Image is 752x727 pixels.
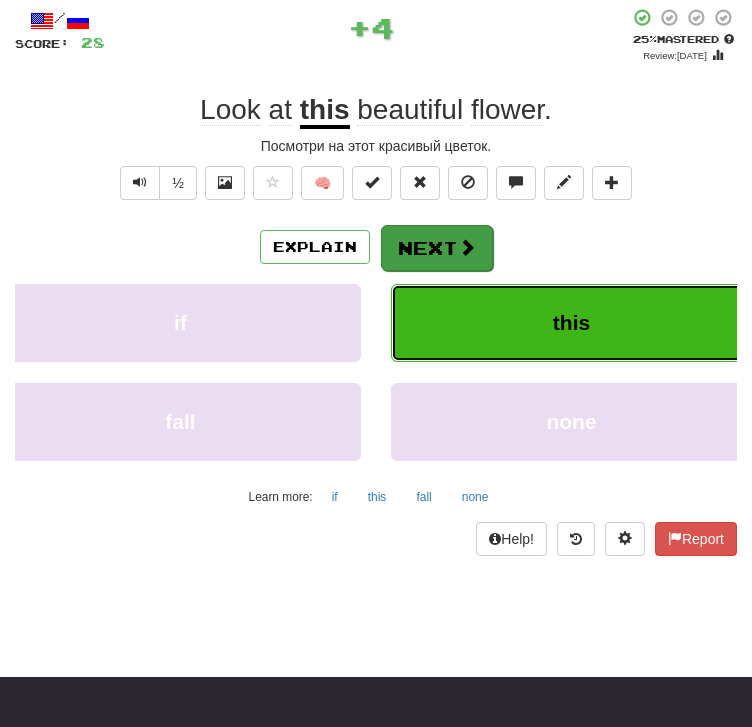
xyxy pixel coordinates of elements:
[643,50,707,61] small: Review: [DATE]
[350,94,552,126] span: .
[400,166,440,200] button: Reset to 0% Mastered (alt+r)
[174,311,187,334] span: if
[15,8,105,33] div: /
[260,230,370,264] button: Explain
[633,33,657,45] span: 25 %
[381,225,493,271] button: Next
[476,522,547,556] button: Help!
[655,522,737,556] button: Report
[301,166,344,200] button: 🧠
[116,166,197,210] div: Text-to-speech controls
[120,166,160,200] button: Play sentence audio (ctl+space)
[352,166,392,200] button: Set this sentence to 100% Mastered (alt+m)
[544,166,584,200] button: Edit sentence (alt+d)
[357,482,398,512] button: this
[81,34,105,51] span: 28
[371,11,394,45] span: 4
[448,166,488,200] button: Ignore sentence (alt+i)
[269,94,292,126] span: at
[471,94,544,126] span: flower
[15,37,69,50] span: Score:
[557,522,595,556] button: Round history (alt+y)
[200,94,261,126] span: Look
[496,166,536,200] button: Discuss sentence (alt+u)
[391,383,752,461] button: none
[405,482,442,512] button: fall
[253,166,293,200] button: Favorite sentence (alt+f)
[165,410,195,433] span: fall
[321,482,349,512] button: if
[357,94,463,126] span: beautiful
[629,32,737,46] div: Mastered
[391,284,752,362] button: this
[592,166,632,200] button: Add to collection (alt+a)
[348,8,371,48] span: +
[300,94,350,129] u: this
[553,311,590,334] span: this
[249,490,313,504] small: Learn more:
[451,482,500,512] button: none
[205,166,245,200] button: Show image (alt+x)
[546,410,596,433] span: none
[159,166,197,200] button: ½
[15,136,737,156] div: Посмотри на этот красивый цветок.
